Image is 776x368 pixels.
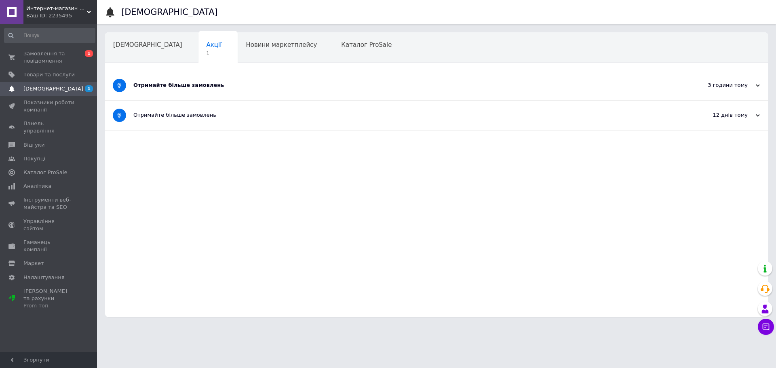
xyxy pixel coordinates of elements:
span: Управління сайтом [23,218,75,232]
span: Каталог ProSale [341,41,392,48]
span: Маркет [23,260,44,267]
span: Відгуки [23,141,44,149]
span: 1 [207,50,222,56]
span: Интернет-магазин автозапчастей ВсеАвто [26,5,87,12]
div: 12 днів тому [679,111,760,119]
div: Prom топ [23,302,75,309]
div: Ваш ID: 2235495 [26,12,97,19]
span: [DEMOGRAPHIC_DATA] [113,41,182,48]
span: [DEMOGRAPHIC_DATA] [23,85,83,93]
span: Налаштування [23,274,65,281]
h1: [DEMOGRAPHIC_DATA] [121,7,218,17]
span: Новини маркетплейсу [246,41,317,48]
span: 1 [85,50,93,57]
span: Гаманець компанії [23,239,75,253]
span: Інструменти веб-майстра та SEO [23,196,75,211]
span: 1 [85,85,93,92]
div: 3 години тому [679,82,760,89]
input: Пошук [4,28,95,43]
div: Отримайте більше замовлень [133,82,679,89]
span: Каталог ProSale [23,169,67,176]
span: Замовлення та повідомлення [23,50,75,65]
span: Акції [207,41,222,48]
span: Покупці [23,155,45,162]
span: [PERSON_NAME] та рахунки [23,288,75,310]
span: Панель управління [23,120,75,135]
span: Показники роботи компанії [23,99,75,114]
div: Отримайте більше замовлень [133,111,679,119]
span: Товари та послуги [23,71,75,78]
span: Аналітика [23,183,51,190]
button: Чат з покупцем [758,319,774,335]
